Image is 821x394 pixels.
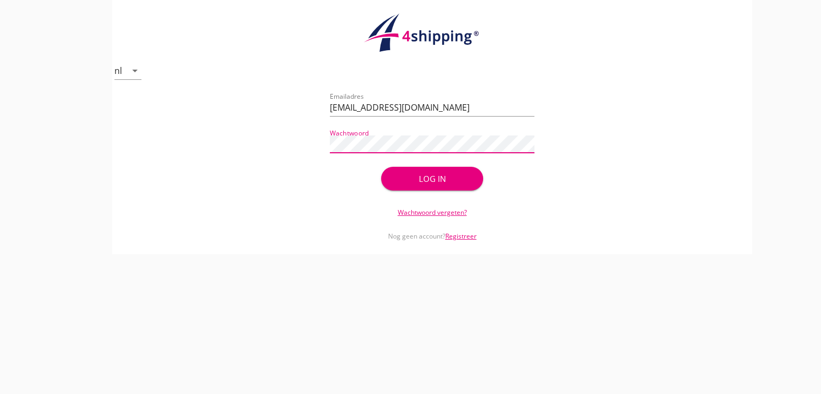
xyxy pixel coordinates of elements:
input: Emailadres [330,99,534,116]
a: Wachtwoord vergeten? [398,208,467,217]
a: Registreer [445,232,477,241]
div: Log in [398,173,466,185]
button: Log in [381,167,484,191]
div: nl [114,66,122,76]
div: Nog geen account? [330,218,534,241]
i: arrow_drop_down [128,64,141,77]
img: logo.1f945f1d.svg [362,13,503,53]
